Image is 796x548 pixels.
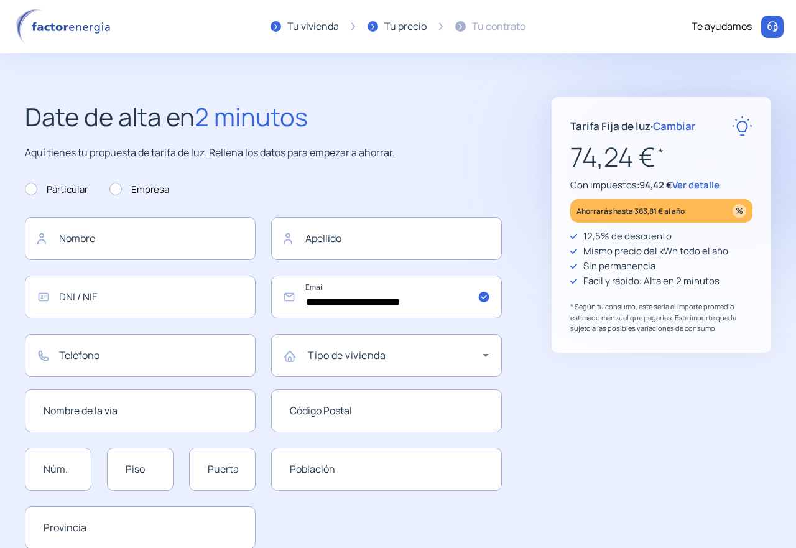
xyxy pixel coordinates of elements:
[570,301,752,334] p: * Según tu consumo, este sería el importe promedio estimado mensual que pagarías. Este importe qu...
[672,179,720,192] span: Ver detalle
[733,204,746,218] img: percentage_icon.svg
[25,145,502,161] p: Aquí tienes tu propuesta de tarifa de luz. Rellena los datos para empezar a ahorrar.
[570,178,752,193] p: Con impuestos:
[583,259,655,274] p: Sin permanencia
[766,21,779,33] img: llamar
[109,182,169,197] label: Empresa
[570,136,752,178] p: 74,24 €
[583,229,672,244] p: 12,5% de descuento
[576,204,685,218] p: Ahorrarás hasta 363,81 € al año
[570,118,696,134] p: Tarifa Fija de luz ·
[195,100,308,134] span: 2 minutos
[692,19,752,35] div: Te ayudamos
[732,116,752,136] img: rate-E.svg
[639,179,672,192] span: 94,42 €
[287,19,339,35] div: Tu vivienda
[472,19,525,35] div: Tu contrato
[12,9,118,45] img: logo factor
[384,19,427,35] div: Tu precio
[583,274,720,289] p: Fácil y rápido: Alta en 2 minutos
[25,182,88,197] label: Particular
[308,348,386,362] mat-label: Tipo de vivienda
[583,244,728,259] p: Mismo precio del kWh todo el año
[653,119,696,133] span: Cambiar
[25,97,502,137] h2: Date de alta en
